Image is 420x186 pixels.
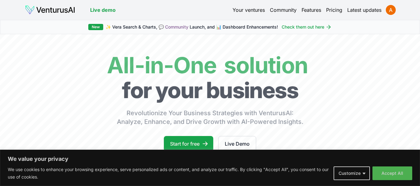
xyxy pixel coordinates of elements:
[164,136,213,152] a: Start for free
[372,166,412,180] button: Accept All
[282,24,332,30] a: Check them out here
[25,5,75,15] img: logo
[165,24,188,29] a: Community
[8,155,412,163] p: We value your privacy
[88,24,103,30] div: New
[386,5,396,15] img: ACg8ocLo2YqbDyXwm31vU8l9U9iwBTV5Gdb82VirKzt35Ha_vjr6Qg=s96-c
[8,166,329,181] p: We use cookies to enhance your browsing experience, serve personalized ads or content, and analyz...
[233,6,265,14] a: Your ventures
[326,6,342,14] a: Pricing
[106,24,278,30] span: ✨ Vera Search & Charts, 💬 Launch, and 📊 Dashboard Enhancements!
[347,6,381,14] a: Latest updates
[334,166,370,180] button: Customize
[218,136,256,152] a: Live Demo
[270,6,297,14] a: Community
[90,6,116,14] a: Live demo
[302,6,321,14] a: Features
